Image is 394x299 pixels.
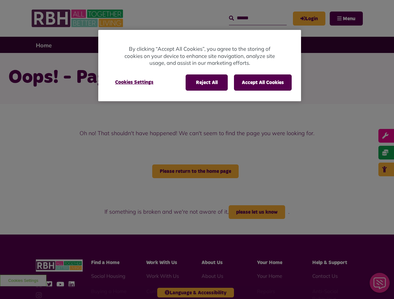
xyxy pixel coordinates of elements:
p: By clicking “Accept All Cookies”, you agree to the storing of cookies on your device to enhance s... [123,45,276,67]
div: Cookie banner [98,30,301,101]
button: Accept All Cookies [234,74,292,91]
div: Close Web Assistant [4,2,24,22]
button: Reject All [186,74,228,91]
button: Cookies Settings [108,74,161,90]
div: Privacy [98,30,301,101]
